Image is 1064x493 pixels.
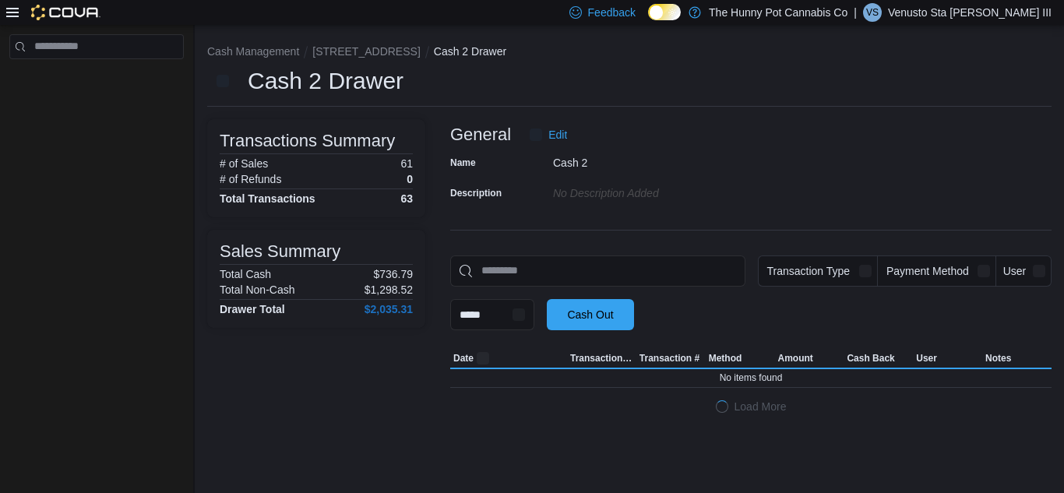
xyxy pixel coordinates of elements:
p: $736.79 [373,268,413,280]
button: Amount [775,349,844,368]
button: [STREET_ADDRESS] [312,45,420,58]
p: 61 [400,157,413,170]
span: User [916,352,937,364]
span: Transaction Type [570,352,633,364]
span: Payment Method [886,265,969,277]
span: VS [866,3,879,22]
button: Payment Method [878,255,996,287]
button: Cash 2 Drawer [434,45,506,58]
h1: Cash 2 Drawer [248,65,403,97]
p: $1,298.52 [365,283,413,296]
h6: # of Sales [220,157,268,170]
div: No Description added [553,181,762,199]
h4: Drawer Total [220,303,285,315]
h3: General [450,125,511,144]
div: Cash 2 [553,150,762,169]
button: Edit [523,119,573,150]
img: Cova [31,5,100,20]
p: Venusto Sta [PERSON_NAME] III [888,3,1052,22]
button: Notes [982,349,1052,368]
button: Cash Management [207,45,299,58]
input: This is a search bar. As you type, the results lower in the page will automatically filter. [450,255,745,287]
p: The Hunny Pot Cannabis Co [709,3,847,22]
span: Method [709,352,742,364]
button: User [996,255,1052,287]
span: Transaction # [639,352,699,364]
span: Load More [735,399,787,414]
span: Transaction Type [766,265,850,277]
button: Cash Out [547,299,634,330]
span: Feedback [588,5,636,20]
label: Description [450,187,502,199]
span: Cash Out [567,307,613,322]
h3: Transactions Summary [220,132,395,150]
h6: Total Non-Cash [220,283,295,296]
button: Method [706,349,775,368]
span: Date [453,352,474,364]
h4: Total Transactions [220,192,315,205]
button: Next [207,65,238,97]
button: User [913,349,982,368]
span: Dark Mode [648,20,649,21]
label: Name [450,157,476,169]
span: Cash Back [847,352,894,364]
span: User [1003,265,1027,277]
span: Loading [714,399,729,414]
button: LoadingLoad More [450,391,1052,422]
p: | [854,3,857,22]
h3: Sales Summary [220,242,340,261]
p: 0 [407,173,413,185]
span: Notes [985,352,1011,364]
h4: 63 [400,192,413,205]
button: Transaction Type [758,255,878,287]
nav: An example of EuiBreadcrumbs [207,44,1052,62]
input: Dark Mode [648,4,681,20]
button: Date [450,349,567,368]
button: Transaction Type [567,349,636,368]
button: Cash Back [844,349,913,368]
div: Venusto Sta Maria III [863,3,882,22]
span: Amount [778,352,813,364]
h6: Total Cash [220,268,271,280]
h6: # of Refunds [220,173,281,185]
button: Transaction # [636,349,706,368]
nav: Complex example [9,62,184,100]
span: No items found [720,372,783,384]
h4: $2,035.31 [365,303,413,315]
span: Edit [548,127,567,143]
